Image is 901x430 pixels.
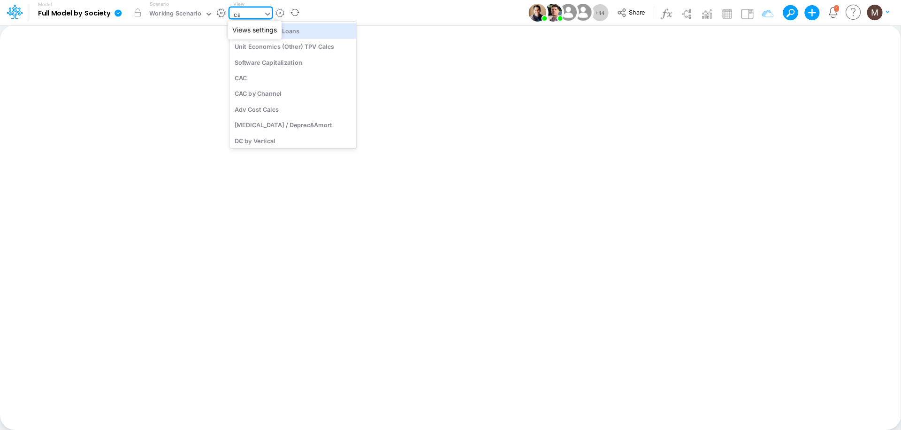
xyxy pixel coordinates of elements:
[229,101,356,117] div: Adv Cost Calcs
[229,54,356,70] div: Software Capitalization
[38,2,52,8] label: Model
[828,7,839,18] a: Notifications
[233,0,244,8] label: View
[149,9,201,20] div: Working Scenario
[150,0,169,8] label: Scenario
[573,2,594,23] img: User Image Icon
[229,133,356,148] div: DC by Vertical
[836,6,838,10] div: 1 unread items
[557,2,579,23] img: User Image Icon
[528,4,546,22] img: User Image Icon
[612,6,651,20] button: Share
[229,117,356,133] div: [MEDICAL_DATA] / Deprec&Amort
[229,39,356,54] div: Unit Economics (Other) TPV Calcs
[229,86,356,101] div: CAC by Channel
[544,4,562,22] img: User Image Icon
[228,21,282,39] div: Views settings
[229,70,356,85] div: CAC
[629,8,645,15] span: Share
[595,10,604,16] span: + 44
[38,9,111,18] b: Full Model by Society
[229,23,356,38] div: DC by Vertical - Loans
